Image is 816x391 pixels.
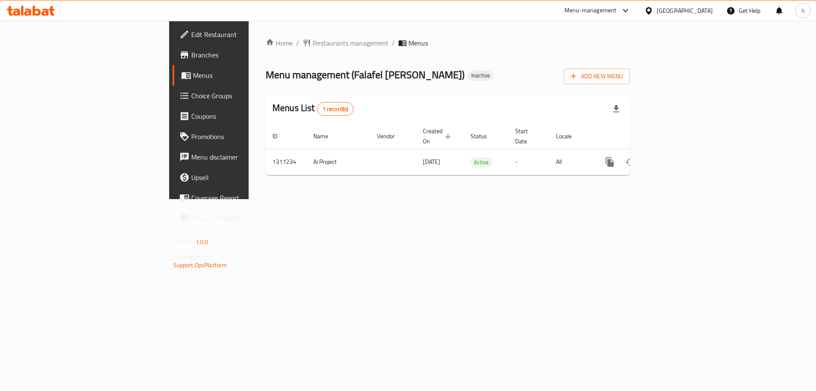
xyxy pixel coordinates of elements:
[313,131,339,141] span: Name
[191,131,299,142] span: Promotions
[272,131,289,141] span: ID
[571,71,623,82] span: Add New Menu
[173,188,306,208] a: Coverage Report
[564,68,630,84] button: Add New Menu
[606,99,626,119] div: Export file
[408,38,428,48] span: Menus
[191,172,299,183] span: Upsell
[657,6,713,15] div: [GEOGRAPHIC_DATA]
[468,71,493,81] div: Inactive
[173,147,306,167] a: Menu disclaimer
[303,38,388,48] a: Restaurants management
[173,106,306,126] a: Coupons
[191,50,299,60] span: Branches
[266,65,465,84] span: Menu management ( Falafel [PERSON_NAME] )
[470,131,498,141] span: Status
[600,152,620,172] button: more
[272,102,354,116] h2: Menus List
[468,72,493,79] span: Inactive
[515,126,539,146] span: Start Date
[193,70,299,80] span: Menus
[317,105,354,113] span: 1 record(s)
[195,237,209,248] span: 1.0.0
[173,65,306,86] a: Menus
[173,86,306,106] a: Choice Groups
[173,208,306,228] a: Grocery Checklist
[173,237,194,248] span: Version:
[564,6,617,16] div: Menu-management
[173,45,306,65] a: Branches
[266,38,630,48] nav: breadcrumb
[317,102,354,116] div: Total records count
[549,149,593,175] td: All
[620,152,640,172] button: Change Status
[392,38,395,48] li: /
[191,111,299,121] span: Coupons
[173,251,212,262] span: Get support on:
[470,157,492,167] span: Active
[173,24,306,45] a: Edit Restaurant
[423,156,440,167] span: [DATE]
[377,131,406,141] span: Vendor
[802,6,805,15] span: h
[313,38,388,48] span: Restaurants management
[191,152,299,162] span: Menu disclaimer
[306,149,370,175] td: Ai Project
[266,123,688,175] table: enhanced table
[173,260,227,271] a: Support.OpsPlatform
[593,123,688,149] th: Actions
[191,213,299,223] span: Grocery Checklist
[191,29,299,40] span: Edit Restaurant
[173,167,306,188] a: Upsell
[508,149,549,175] td: -
[423,126,453,146] span: Created On
[173,126,306,147] a: Promotions
[556,131,583,141] span: Locale
[191,91,299,101] span: Choice Groups
[191,193,299,203] span: Coverage Report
